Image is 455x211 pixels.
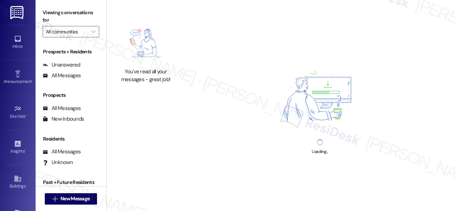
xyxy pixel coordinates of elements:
img: empty-state [118,22,174,65]
input: All communities [46,26,88,37]
a: Insights • [4,138,32,157]
div: Loading... [312,148,328,155]
div: All Messages [43,72,81,79]
a: Buildings [4,173,32,192]
button: New Message [45,193,97,205]
img: ResiDesk Logo [10,6,25,19]
span: • [26,113,27,118]
div: Unknown [43,159,73,166]
a: Site Visit • [4,103,32,122]
div: All Messages [43,105,81,112]
div: All Messages [43,148,81,155]
span: • [32,78,33,83]
div: New Inbounds [43,115,84,123]
a: Inbox [4,33,32,52]
label: Viewing conversations for [43,7,99,26]
div: Prospects + Residents [36,48,106,56]
i:  [52,196,58,202]
div: Past + Future Residents [36,179,106,186]
div: Unanswered [43,61,80,69]
span: New Message [60,195,90,202]
div: Residents [36,135,106,143]
i:  [91,29,95,35]
span: • [25,148,26,153]
div: Prospects [36,91,106,99]
div: You've read all your messages - great job! [114,68,177,83]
